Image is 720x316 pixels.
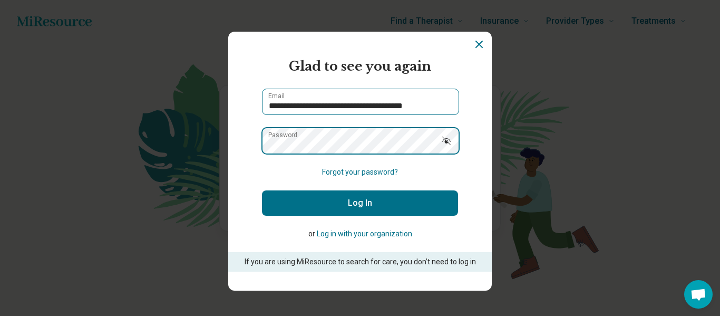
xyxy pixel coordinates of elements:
[262,190,458,216] button: Log In
[317,228,412,240] button: Log in with your organization
[322,167,398,178] button: Forgot your password?
[228,32,492,291] section: Login Dialog
[268,132,297,138] label: Password
[268,93,285,99] label: Email
[243,256,477,267] p: If you are using MiResource to search for care, you don’t need to log in
[473,38,485,51] button: Dismiss
[262,228,458,240] p: or
[262,57,458,76] h2: Glad to see you again
[435,128,458,153] button: Show password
